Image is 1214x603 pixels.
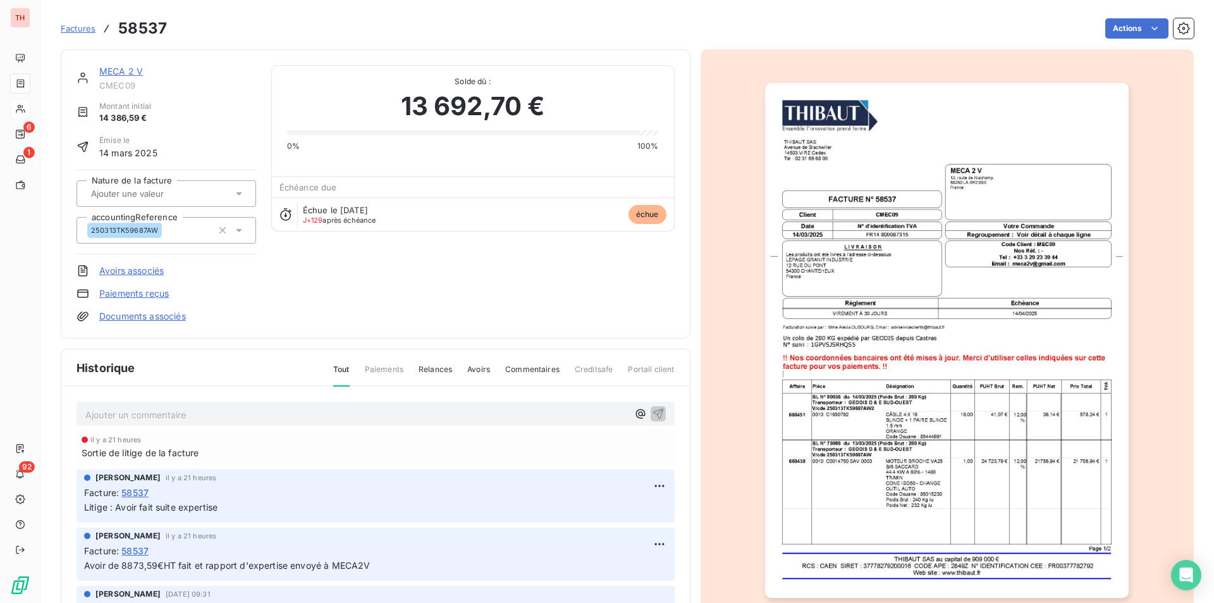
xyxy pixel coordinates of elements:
span: Relances [419,364,452,385]
div: TH [10,8,30,28]
span: Historique [77,359,135,376]
a: Paiements reçus [99,287,169,300]
span: il y a 21 heures [90,436,141,444]
span: Litige : Avoir fait suite expertise [84,502,218,513]
span: Paiements [365,364,403,385]
span: Facture : [84,486,119,499]
img: invoice_thumbnail [765,83,1129,598]
span: [PERSON_NAME] [95,530,161,542]
a: MECA 2 V [99,66,143,77]
span: il y a 21 heures [166,532,216,540]
span: Avoir de 8873,59€HT fait et rapport d'expertise envoyé à MECA2V [84,560,370,571]
span: 13 692,70 € [401,87,545,125]
span: [PERSON_NAME] [95,588,161,600]
span: Factures [61,23,95,34]
span: CMEC09 [99,80,256,90]
span: Facture : [84,544,119,557]
span: Échue le [DATE] [303,205,368,215]
span: J+129 [303,216,323,225]
span: Creditsafe [575,364,613,385]
span: 1 [23,147,35,158]
input: Ajouter une valeur [90,188,217,199]
span: échue [628,205,666,224]
span: 92 [19,461,35,473]
span: Avoirs [467,364,490,385]
span: Montant initial [99,101,151,112]
span: 58537 [121,486,149,499]
span: Échéance due [279,182,337,192]
span: [DATE] 09:31 [166,590,211,598]
a: 6 [10,124,30,144]
span: Tout [333,364,350,387]
img: Logo LeanPay [10,575,30,595]
span: 14 mars 2025 [99,146,157,159]
span: Solde dû : [287,76,659,87]
span: 250313TK59687AW [91,227,158,234]
span: après échéance [303,216,376,224]
a: Documents associés [99,310,186,323]
a: 1 [10,149,30,170]
span: 100% [637,140,659,152]
button: Actions [1105,18,1168,39]
h3: 58537 [118,17,167,40]
span: 6 [23,121,35,133]
span: 58537 [121,544,149,557]
a: Avoirs associés [99,264,164,277]
span: il y a 21 heures [166,474,216,482]
span: [PERSON_NAME] [95,472,161,483]
span: Portail client [628,364,674,385]
a: Factures [61,22,95,35]
span: Commentaires [505,364,560,385]
div: Open Intercom Messenger [1171,560,1201,590]
span: 0% [287,140,300,152]
span: Émise le [99,135,157,146]
span: Sortie de litige de la facture [82,446,199,459]
span: 14 386,59 € [99,112,151,125]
